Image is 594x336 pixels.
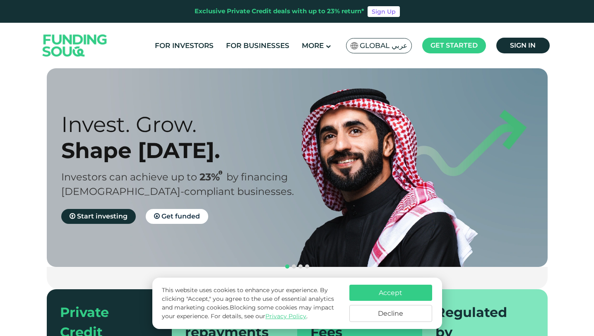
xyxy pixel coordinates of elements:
[510,41,536,49] span: Sign in
[61,209,136,224] a: Start investing
[61,171,197,183] span: Investors can achieve up to
[349,305,432,322] button: Decline
[297,263,304,270] button: navigation
[162,304,334,320] span: Blocking some cookies may impact your experience.
[61,137,312,163] div: Shape [DATE].
[61,111,312,137] div: Invest. Grow.
[351,42,358,49] img: SA Flag
[77,212,127,220] span: Start investing
[200,171,226,183] span: 23%
[211,312,308,320] span: For details, see our .
[153,39,216,53] a: For Investors
[302,41,324,50] span: More
[284,263,291,270] button: navigation
[496,38,550,53] a: Sign in
[291,263,297,270] button: navigation
[219,170,222,175] i: 23% IRR (expected) ~ 15% Net yield (expected)
[265,312,306,320] a: Privacy Policy
[304,263,310,270] button: navigation
[430,41,478,49] span: Get started
[224,39,291,53] a: For Businesses
[368,6,400,17] a: Sign Up
[34,25,115,67] img: Logo
[161,212,200,220] span: Get funded
[195,7,364,16] div: Exclusive Private Credit deals with up to 23% return*
[360,41,407,50] span: Global عربي
[162,286,341,321] p: This website uses cookies to enhance your experience. By clicking "Accept," you agree to the use ...
[146,209,208,224] a: Get funded
[349,285,432,301] button: Accept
